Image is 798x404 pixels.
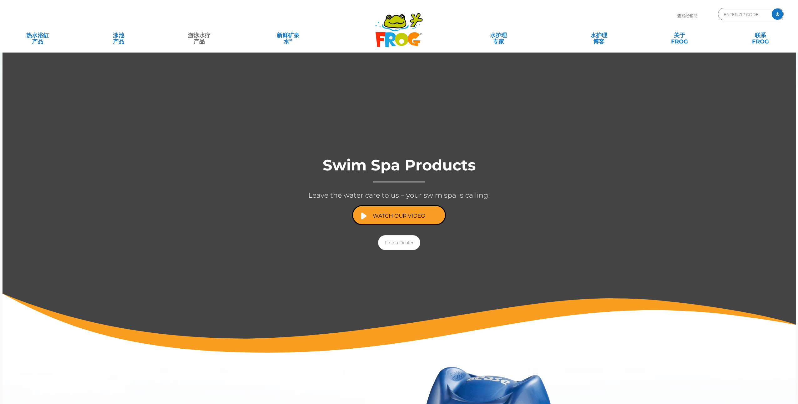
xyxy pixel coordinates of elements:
[590,32,607,45] font: 水护理 博客
[490,32,507,45] font: 水护理 专家
[277,32,299,45] font: 新鲜矿泉 水
[352,205,446,225] a: Watch Our Video
[6,29,69,42] a: 热水浴缸产品
[274,157,524,183] h1: Swim Spa Products
[168,29,231,42] a: 游泳水疗产品
[26,32,49,45] font: 热水浴缸 产品
[249,29,327,42] a: 新鲜矿泉水∞
[447,29,549,42] a: 水护理专家
[729,29,792,42] a: 联系FROG
[274,189,524,202] p: Leave the water care to us – your swim spa is calling!
[378,235,420,250] a: Find a Dealer
[671,32,688,45] font: 关于 FROG
[113,32,124,45] font: 泳池 产品
[289,37,292,42] sup: ∞
[772,8,783,20] input: 去
[677,8,698,23] p: 查找经销商
[87,29,150,42] a: 泳池产品
[188,32,210,45] font: 游泳水疗 产品
[567,29,630,42] a: 水护理博客
[648,29,711,42] a: 关于FROG
[723,10,765,19] input: 邮政编码表格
